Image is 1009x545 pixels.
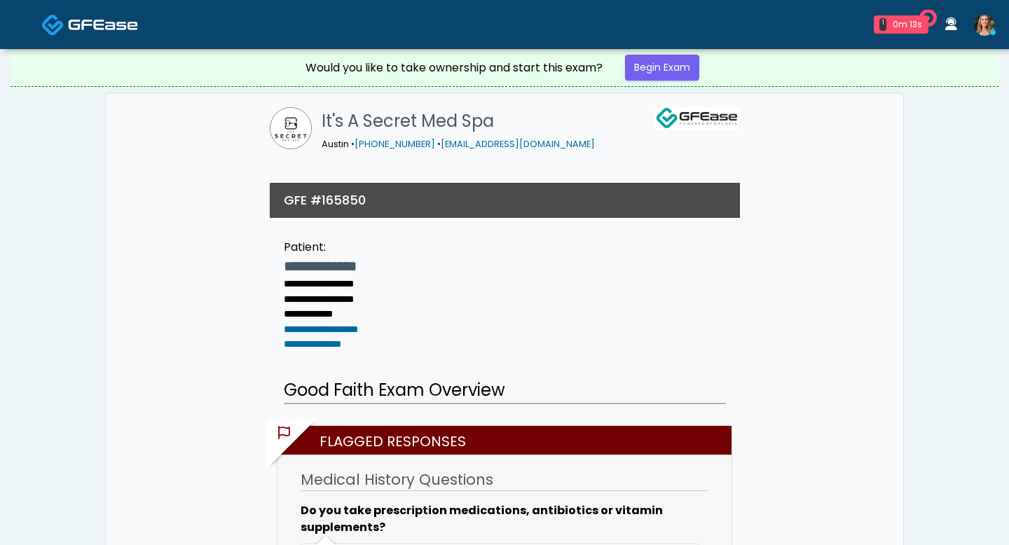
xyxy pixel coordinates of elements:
img: Docovia [41,13,64,36]
span: • [351,138,355,150]
b: Do you take prescription medications, antibiotics or vitamin supplements? [301,502,663,535]
img: Docovia [68,18,138,32]
h3: Medical History Questions [301,469,708,491]
h2: Good Faith Exam Overview [284,378,726,404]
a: Begin Exam [625,55,699,81]
a: 1 0m 13s [865,10,937,39]
div: Would you like to take ownership and start this exam? [306,60,603,76]
a: Docovia [41,1,138,47]
div: 0m 13s [892,18,923,31]
img: It's A Secret Med Spa [270,107,312,149]
a: [EMAIL_ADDRESS][DOMAIN_NAME] [441,138,595,150]
h1: It's A Secret Med Spa [322,107,595,135]
div: Patient: [284,239,358,256]
h3: GFE #165850 [284,191,366,209]
small: Austin [322,138,595,150]
img: Amy Gaines [974,15,995,36]
a: [PHONE_NUMBER] [355,138,435,150]
div: 1 [879,18,886,31]
h2: Flagged Responses [284,426,732,455]
img: GFEase Logo [655,107,739,130]
span: • [437,138,441,150]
